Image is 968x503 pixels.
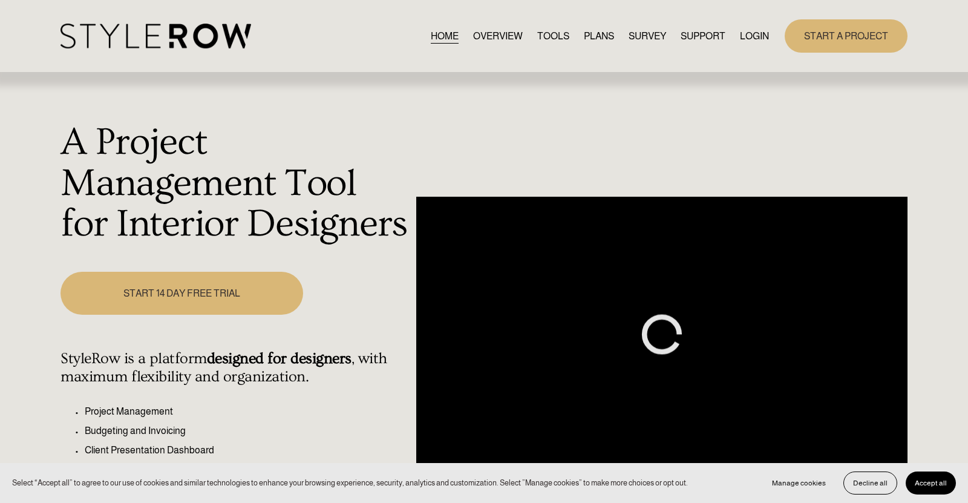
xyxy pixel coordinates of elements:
[85,462,410,477] p: Moodboards
[763,472,835,495] button: Manage cookies
[207,350,352,367] strong: designed for designers
[681,29,725,44] span: SUPPORT
[85,404,410,419] p: Project Management
[85,443,410,458] p: Client Presentation Dashboard
[853,479,888,487] span: Decline all
[681,28,725,44] a: folder dropdown
[772,479,826,487] span: Manage cookies
[60,272,302,315] a: START 14 DAY FREE TRIAL
[85,424,410,438] p: Budgeting and Invoicing
[915,479,947,487] span: Accept all
[785,19,907,53] a: START A PROJECT
[584,28,614,44] a: PLANS
[60,122,410,245] h1: A Project Management Tool for Interior Designers
[740,28,769,44] a: LOGIN
[843,472,897,495] button: Decline all
[60,24,251,48] img: StyleRow
[537,28,569,44] a: TOOLS
[473,28,523,44] a: OVERVIEW
[12,477,688,488] p: Select “Accept all” to agree to our use of cookies and similar technologies to enhance your brows...
[60,350,410,386] h4: StyleRow is a platform , with maximum flexibility and organization.
[906,472,956,495] button: Accept all
[431,28,459,44] a: HOME
[629,28,666,44] a: SURVEY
